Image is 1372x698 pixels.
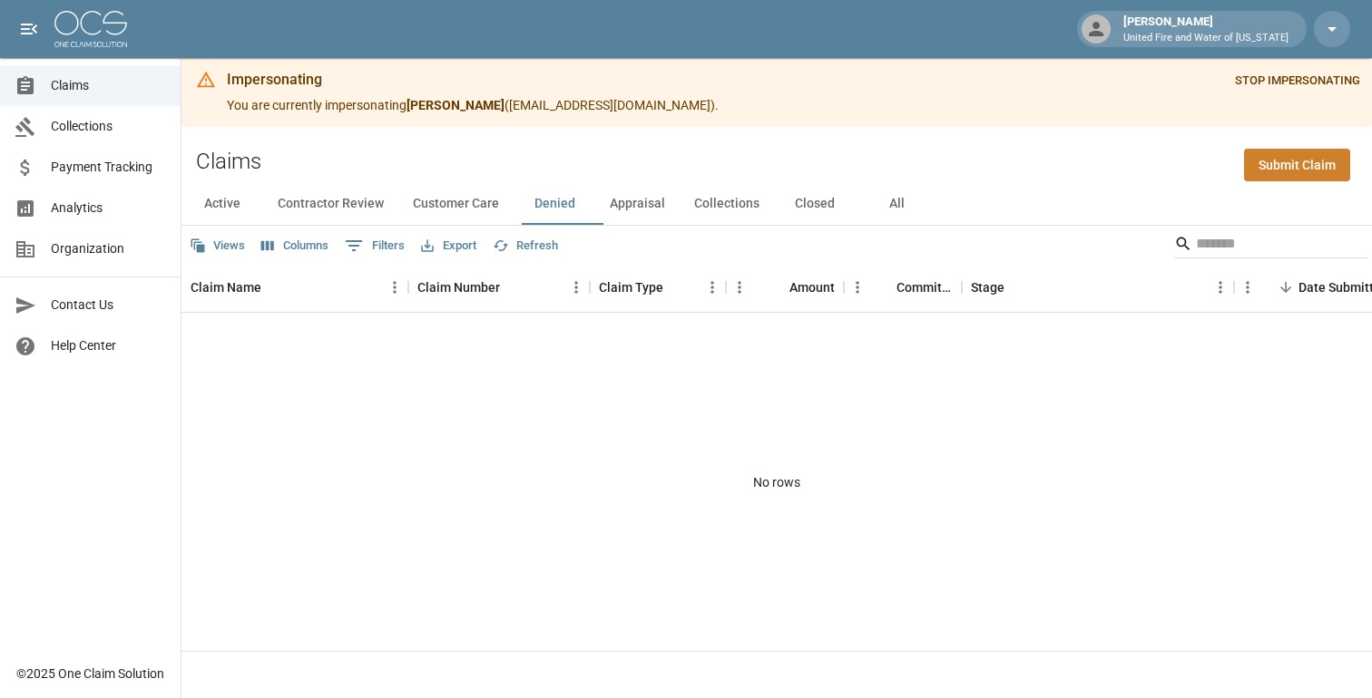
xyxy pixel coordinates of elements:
[16,664,164,683] div: © 2025 One Claim Solution
[871,275,897,300] button: Sort
[51,76,166,95] span: Claims
[699,274,726,301] button: Menu
[897,262,953,313] div: Committed Amount
[1123,31,1289,46] p: United Fire and Water of [US_STATE]
[263,181,398,225] button: Contractor Review
[185,232,250,260] button: Views
[856,181,937,225] button: All
[181,181,1372,225] div: dynamic tabs
[340,231,409,260] button: Show filters
[595,181,680,225] button: Appraisal
[500,275,525,300] button: Sort
[663,275,689,300] button: Sort
[181,313,1372,651] div: No rows
[1207,274,1234,301] button: Menu
[54,11,127,47] img: ocs-logo-white-transparent.png
[764,275,789,300] button: Sort
[181,181,263,225] button: Active
[51,158,166,177] span: Payment Tracking
[1116,13,1296,45] div: [PERSON_NAME]
[514,181,595,225] button: Denied
[1244,149,1350,182] a: Submit Claim
[789,262,835,313] div: Amount
[191,262,261,313] div: Claim Name
[416,232,481,260] button: Export
[181,262,408,313] div: Claim Name
[599,262,663,313] div: Claim Type
[51,199,166,218] span: Analytics
[51,296,166,315] span: Contact Us
[196,149,261,175] h2: Claims
[381,274,408,301] button: Menu
[1273,275,1298,300] button: Sort
[726,274,753,301] button: Menu
[1234,274,1261,301] button: Menu
[417,262,500,313] div: Claim Number
[844,262,962,313] div: Committed Amount
[51,117,166,136] span: Collections
[774,181,856,225] button: Closed
[680,181,774,225] button: Collections
[257,232,333,260] button: Select columns
[1004,275,1030,300] button: Sort
[971,262,1004,313] div: Stage
[590,262,726,313] div: Claim Type
[227,69,719,91] div: Impersonating
[488,232,563,260] button: Refresh
[398,181,514,225] button: Customer Care
[844,274,871,301] button: Menu
[1174,229,1368,262] div: Search
[1230,67,1365,95] button: STOP IMPERSONATING
[227,63,719,121] div: You are currently impersonating ( [EMAIL_ADDRESS][DOMAIN_NAME] ).
[408,262,590,313] div: Claim Number
[962,262,1234,313] div: Stage
[407,98,505,112] strong: [PERSON_NAME]
[563,274,590,301] button: Menu
[51,336,166,355] span: Help Center
[261,275,287,300] button: Sort
[51,239,166,258] span: Organization
[11,11,47,47] button: open drawer
[726,262,844,313] div: Amount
